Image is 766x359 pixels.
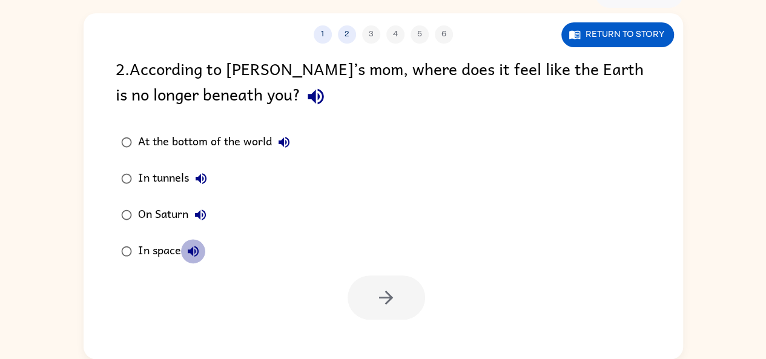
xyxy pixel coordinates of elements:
[181,239,205,263] button: In space
[561,22,674,47] button: Return to story
[314,25,332,44] button: 1
[138,203,213,227] div: On Saturn
[116,56,651,112] div: 2 . According to [PERSON_NAME]’s mom, where does it feel like the Earth is no longer beneath you?
[138,130,296,154] div: At the bottom of the world
[188,203,213,227] button: On Saturn
[338,25,356,44] button: 2
[272,130,296,154] button: At the bottom of the world
[138,166,213,191] div: In tunnels
[189,166,213,191] button: In tunnels
[138,239,205,263] div: In space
